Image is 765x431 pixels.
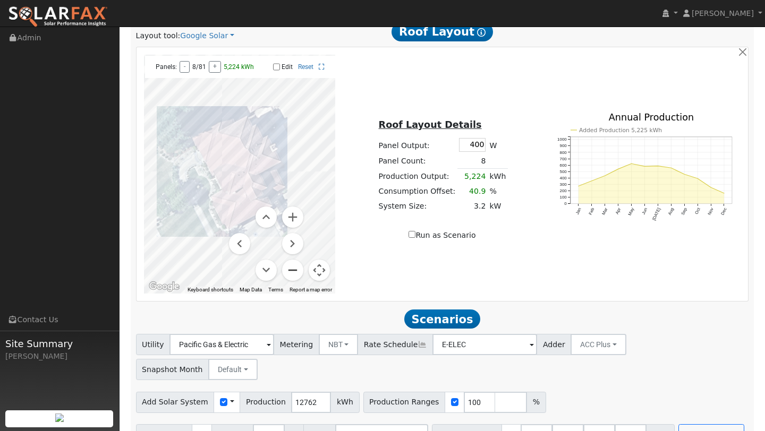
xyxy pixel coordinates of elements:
[564,201,567,206] text: 0
[707,207,715,216] text: Nov
[192,63,206,71] span: 8/81
[55,413,64,422] img: retrieve
[601,207,609,216] text: Mar
[229,233,250,254] button: Move left
[477,28,486,37] i: Show Help
[641,207,649,215] text: Jun
[392,22,493,41] span: Roof Layout
[526,392,546,413] span: %
[559,195,567,200] text: 100
[559,182,567,187] text: 300
[710,187,712,188] circle: onclick=""
[282,233,303,254] button: Move right
[282,206,303,228] button: Zoom in
[319,334,359,355] button: NBT
[609,112,694,123] text: Annual Production
[240,286,262,294] button: Map Data
[579,127,662,134] text: Added Production 5,225 kWh
[208,359,258,380] button: Default
[404,309,480,329] span: Scenarios
[377,184,457,199] td: Consumption Offset:
[577,185,579,187] circle: onclick=""
[8,6,108,28] img: SolarFax
[667,207,675,216] text: Aug
[724,193,725,194] circle: onclick=""
[363,392,445,413] span: Production Ranges
[180,30,234,41] a: Google Solar
[697,178,699,179] circle: onclick=""
[488,169,508,184] td: kWh
[720,207,728,216] text: Dec
[684,174,685,175] circle: onclick=""
[256,260,277,281] button: Move down
[147,280,182,294] a: Open this area in Google Maps (opens a new window)
[240,392,292,413] span: Production
[559,163,567,168] text: 600
[169,334,274,355] input: Select a Utility
[627,207,635,217] text: May
[156,63,177,71] span: Panels:
[559,176,567,180] text: 400
[330,392,359,413] span: kWh
[377,136,457,153] td: Panel Output:
[136,392,215,413] span: Add Solar System
[309,260,330,281] button: Map camera controls
[379,119,482,130] u: Roof Layout Details
[290,287,332,292] a: Report a map error
[180,61,190,73] button: -
[457,153,488,169] td: 8
[274,334,319,355] span: Metering
[224,63,254,71] span: 5,224 kWh
[136,334,171,355] span: Utility
[298,63,313,71] a: Reset
[319,63,325,71] a: Full Screen
[136,359,209,380] span: Snapshot Month
[377,199,457,214] td: System Size:
[5,351,114,362] div: [PERSON_NAME]
[557,137,567,142] text: 1000
[188,286,233,294] button: Keyboard shortcuts
[409,231,415,238] input: Run as Scenario
[644,166,645,167] circle: onclick=""
[432,334,537,355] input: Select a Rate Schedule
[209,61,221,73] button: +
[488,184,508,199] td: %
[488,136,508,153] td: W
[571,334,626,355] button: ACC Plus
[282,63,293,71] label: Edit
[488,199,508,214] td: kW
[631,163,632,165] circle: onclick=""
[670,167,672,169] circle: onclick=""
[615,207,622,215] text: Apr
[282,260,303,281] button: Zoom out
[588,207,596,216] text: Feb
[537,334,571,355] span: Adder
[256,206,277,228] button: Move up
[559,150,567,155] text: 800
[358,334,433,355] span: Rate Schedule
[681,207,688,216] text: Sep
[559,188,567,193] text: 200
[457,169,488,184] td: 5,224
[377,169,457,184] td: Production Output:
[147,280,182,294] img: Google
[377,153,457,169] td: Panel Count:
[559,144,567,149] text: 900
[5,337,114,351] span: Site Summary
[457,184,488,199] td: 40.9
[617,168,619,170] circle: onclick=""
[457,199,488,214] td: 3.2
[694,207,702,215] text: Oct
[575,207,582,215] text: Jan
[559,169,567,174] text: 500
[136,31,181,40] span: Layout tool:
[657,165,659,167] circle: onclick=""
[591,180,592,182] circle: onclick=""
[652,207,662,221] text: [DATE]
[559,157,567,161] text: 700
[268,287,283,292] a: Terms (opens in new tab)
[409,230,475,241] label: Run as Scenario
[604,175,606,176] circle: onclick=""
[692,9,754,18] span: [PERSON_NAME]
